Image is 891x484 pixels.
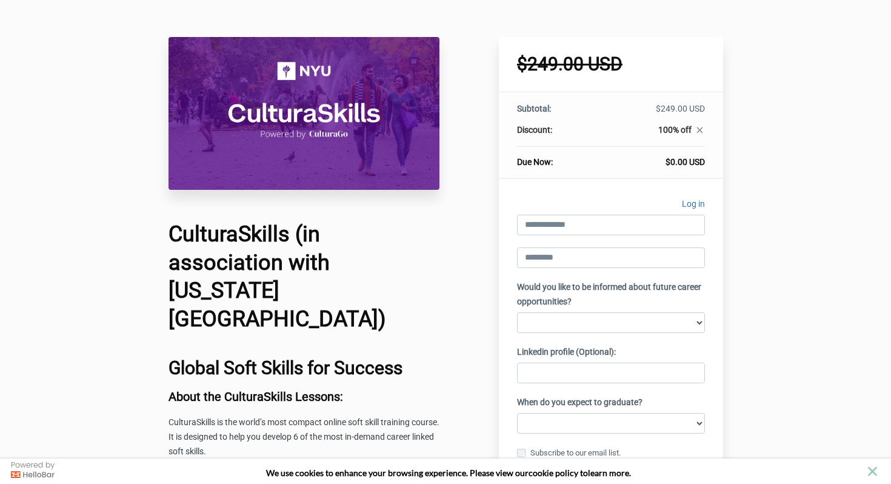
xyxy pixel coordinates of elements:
td: $249.00 USD [596,103,704,124]
span: learn more. [588,468,631,478]
i: close [695,125,705,135]
th: Discount: [517,124,596,147]
h3: About the CulturaSkills Lessons: [169,390,440,403]
strong: to [580,468,588,478]
img: 31710be-8b5f-527-66b4-0ce37cce11c4_CulturaSkills_NYU_Course_Header_Image.png [169,37,440,190]
span: CulturaSkills is the world’s most compact online soft skill training course. It is designed to he... [169,417,439,456]
span: We use cookies to enhance your browsing experience. Please view our [266,468,529,478]
a: cookie policy [529,468,578,478]
label: Would you like to be informed about future career opportunities? [517,280,705,309]
span: $0.00 USD [666,157,705,167]
input: Subscribe to our email list. [517,449,526,457]
a: Log in [682,197,705,215]
button: close [865,464,880,479]
span: 100% off [658,125,692,135]
label: Linkedin profile (Optional): [517,345,616,360]
b: Global Soft Skills for Success [169,357,402,378]
label: When do you expect to graduate? [517,395,642,410]
a: close [692,125,705,138]
th: Due Now: [517,147,596,169]
label: Subscribe to our email list. [517,446,621,460]
h1: $249.00 USD [517,55,705,73]
h1: CulturaSkills (in association with [US_STATE][GEOGRAPHIC_DATA]) [169,220,440,334]
span: Subtotal: [517,104,551,113]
